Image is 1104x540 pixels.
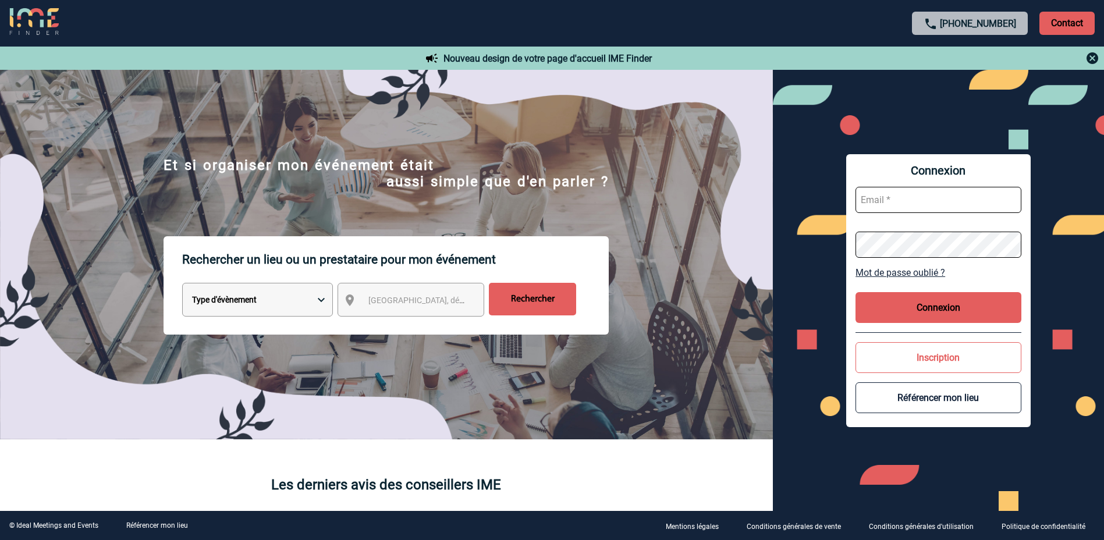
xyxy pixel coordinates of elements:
[855,342,1021,373] button: Inscription
[924,17,938,31] img: call-24-px.png
[656,520,737,531] a: Mentions légales
[855,292,1021,323] button: Connexion
[855,187,1021,213] input: Email *
[860,520,992,531] a: Conditions générales d'utilisation
[747,523,841,531] p: Conditions générales de vente
[992,520,1104,531] a: Politique de confidentialité
[855,164,1021,177] span: Connexion
[940,18,1016,29] a: [PHONE_NUMBER]
[9,521,98,530] div: © Ideal Meetings and Events
[1039,12,1095,35] p: Contact
[737,520,860,531] a: Conditions générales de vente
[126,521,188,530] a: Référencer mon lieu
[869,523,974,531] p: Conditions générales d'utilisation
[855,267,1021,278] a: Mot de passe oublié ?
[489,283,576,315] input: Rechercher
[855,382,1021,413] button: Référencer mon lieu
[1002,523,1085,531] p: Politique de confidentialité
[368,296,530,305] span: [GEOGRAPHIC_DATA], département, région...
[666,523,719,531] p: Mentions légales
[182,236,609,283] p: Rechercher un lieu ou un prestataire pour mon événement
